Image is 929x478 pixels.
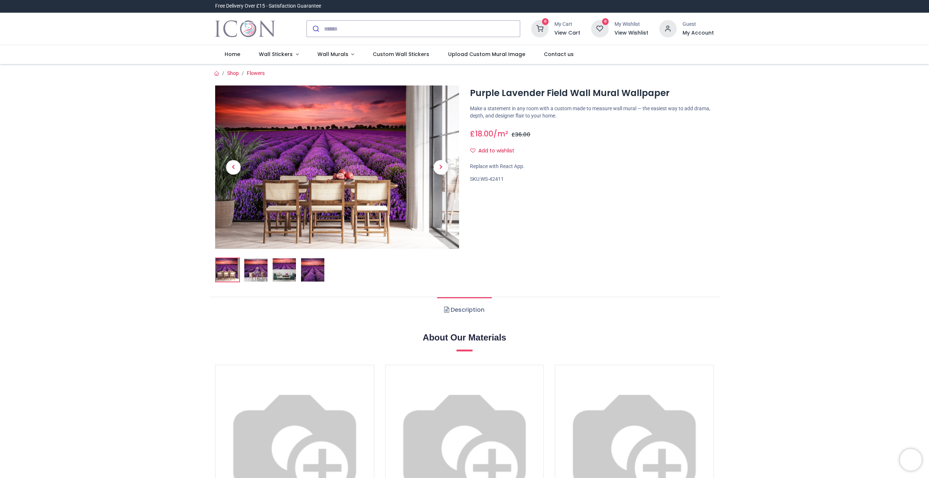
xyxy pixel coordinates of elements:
img: WS-42411-02 [244,258,268,282]
sup: 0 [542,18,549,25]
a: 0 [591,25,609,31]
img: WS-42411-03 [273,258,296,282]
a: Next [423,110,459,224]
a: Logo of Icon Wall Stickers [215,19,275,39]
iframe: Customer reviews powered by Trustpilot [561,3,714,10]
a: View Wishlist [614,29,648,37]
div: Replace with React App. [470,163,714,170]
span: /m² [493,128,508,139]
span: Wall Murals [317,51,348,58]
span: Home [225,51,240,58]
button: Add to wishlistAdd to wishlist [470,145,521,157]
img: WS-42411-04 [301,258,324,282]
a: 0 [531,25,549,31]
span: £ [511,131,530,138]
span: 18.00 [475,128,493,139]
i: Add to wishlist [470,148,475,153]
a: Flowers [247,70,265,76]
div: SKU: [470,176,714,183]
span: Contact us [544,51,574,58]
a: Wall Stickers [249,45,308,64]
span: Next [434,160,448,175]
span: Custom Wall Stickers [373,51,429,58]
p: Make a statement in any room with a custom made to measure wall mural — the easiest way to add dr... [470,105,714,119]
h2: About Our Materials [215,331,714,344]
div: Guest [683,21,714,28]
img: Purple Lavender Field Wall Mural Wallpaper [215,85,459,249]
h1: Purple Lavender Field Wall Mural Wallpaper [470,87,714,99]
span: Upload Custom Mural Image [448,51,525,58]
a: View Cart [554,29,580,37]
span: Previous [226,160,241,175]
a: Description [437,297,491,323]
span: 36.00 [515,131,530,138]
div: My Wishlist [614,21,648,28]
div: Free Delivery Over £15 - Satisfaction Guarantee [215,3,321,10]
div: My Cart [554,21,580,28]
span: Wall Stickers [259,51,293,58]
a: Wall Murals [308,45,364,64]
img: Icon Wall Stickers [215,19,275,39]
span: £ [470,128,493,139]
img: Purple Lavender Field Wall Mural Wallpaper [216,258,239,282]
a: My Account [683,29,714,37]
button: Submit [307,21,324,37]
span: WS-42411 [481,176,504,182]
sup: 0 [602,18,609,25]
iframe: Brevo live chat [900,449,922,471]
a: Shop [227,70,239,76]
a: Previous [215,110,252,224]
